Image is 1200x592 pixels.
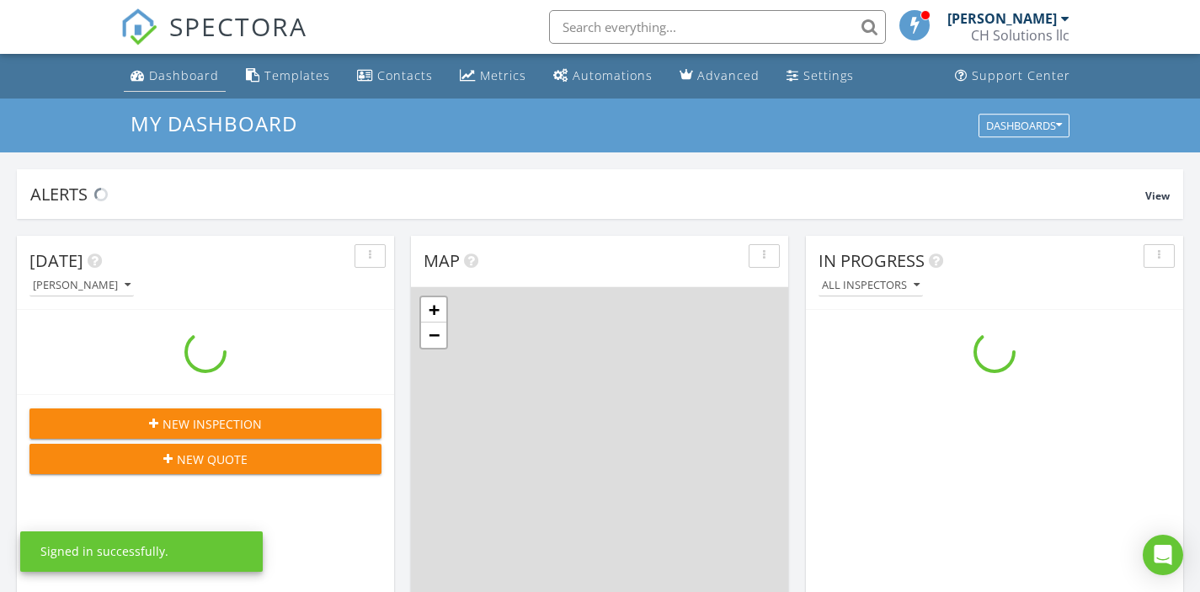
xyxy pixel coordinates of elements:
[177,451,248,468] span: New Quote
[149,67,219,83] div: Dashboard
[453,61,533,92] a: Metrics
[29,275,134,297] button: [PERSON_NAME]
[697,67,760,83] div: Advanced
[120,8,157,45] img: The Best Home Inspection Software - Spectora
[421,323,446,348] a: Zoom out
[30,183,1145,205] div: Alerts
[822,280,920,291] div: All Inspectors
[979,114,1069,137] button: Dashboards
[124,61,226,92] a: Dashboard
[547,61,659,92] a: Automations (Basic)
[803,67,854,83] div: Settings
[780,61,861,92] a: Settings
[573,67,653,83] div: Automations
[40,543,168,560] div: Signed in successfully.
[971,27,1069,44] div: CH Solutions llc
[33,280,131,291] div: [PERSON_NAME]
[549,10,886,44] input: Search everything...
[421,297,446,323] a: Zoom in
[264,67,330,83] div: Templates
[986,120,1062,131] div: Dashboards
[29,408,381,439] button: New Inspection
[947,10,1057,27] div: [PERSON_NAME]
[819,275,923,297] button: All Inspectors
[29,444,381,474] button: New Quote
[169,8,307,44] span: SPECTORA
[131,109,297,137] span: My Dashboard
[350,61,440,92] a: Contacts
[1145,189,1170,203] span: View
[424,249,460,272] span: Map
[29,249,83,272] span: [DATE]
[1143,535,1183,575] div: Open Intercom Messenger
[948,61,1077,92] a: Support Center
[480,67,526,83] div: Metrics
[972,67,1070,83] div: Support Center
[163,415,262,433] span: New Inspection
[673,61,766,92] a: Advanced
[239,61,337,92] a: Templates
[819,249,925,272] span: In Progress
[377,67,433,83] div: Contacts
[120,23,307,58] a: SPECTORA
